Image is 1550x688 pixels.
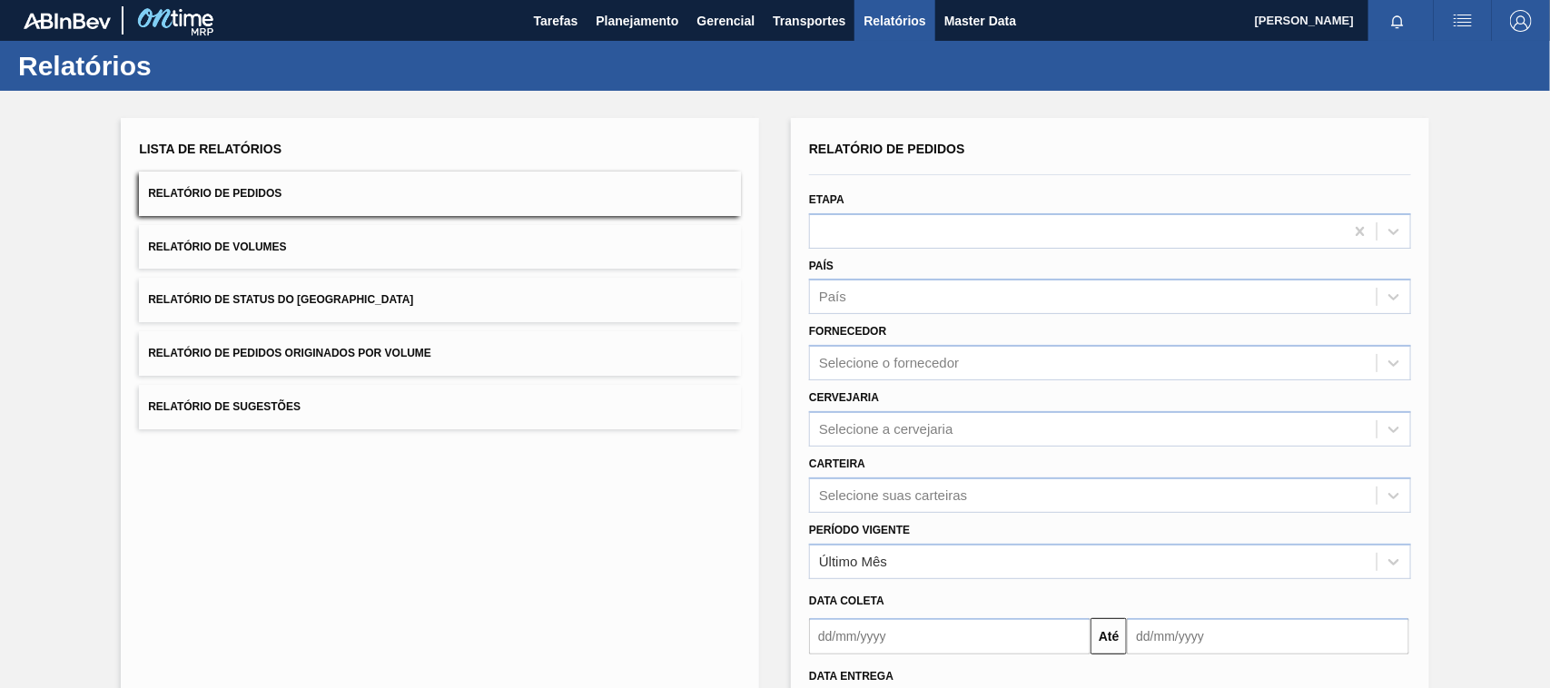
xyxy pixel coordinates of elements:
[809,595,884,607] span: Data coleta
[148,241,286,253] span: Relatório de Volumes
[819,487,967,503] div: Selecione suas carteiras
[864,10,925,32] span: Relatórios
[139,225,741,270] button: Relatório de Volumes
[18,55,341,76] h1: Relatórios
[139,331,741,376] button: Relatório de Pedidos Originados por Volume
[809,193,844,206] label: Etapa
[809,325,886,338] label: Fornecedor
[148,400,301,413] span: Relatório de Sugestões
[1127,618,1408,654] input: dd/mm/yyyy
[819,356,959,371] div: Selecione o fornecedor
[819,421,953,437] div: Selecione a cervejaria
[1452,10,1474,32] img: userActions
[697,10,755,32] span: Gerencial
[809,524,910,536] label: Período Vigente
[809,391,879,404] label: Cervejaria
[1368,8,1427,34] button: Notificações
[1510,10,1532,32] img: Logout
[809,618,1091,654] input: dd/mm/yyyy
[809,260,834,272] label: País
[1091,618,1127,654] button: Até
[773,10,845,32] span: Transportes
[148,187,281,200] span: Relatório de Pedidos
[596,10,678,32] span: Planejamento
[148,293,413,306] span: Relatório de Status do [GEOGRAPHIC_DATA]
[809,670,893,683] span: Data entrega
[148,347,431,359] span: Relatório de Pedidos Originados por Volume
[139,385,741,429] button: Relatório de Sugestões
[24,13,111,29] img: TNhmsLtSVTkK8tSr43FrP2fwEKptu5GPRR3wAAAABJRU5ErkJggg==
[139,278,741,322] button: Relatório de Status do [GEOGRAPHIC_DATA]
[139,142,281,156] span: Lista de Relatórios
[809,142,965,156] span: Relatório de Pedidos
[534,10,578,32] span: Tarefas
[819,554,887,569] div: Último Mês
[944,10,1016,32] span: Master Data
[139,172,741,216] button: Relatório de Pedidos
[809,457,865,470] label: Carteira
[819,290,846,305] div: País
